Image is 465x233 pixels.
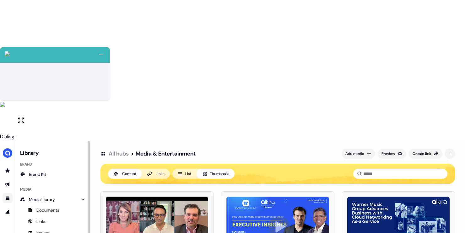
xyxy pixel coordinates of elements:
[409,149,442,159] button: Create link
[3,193,13,203] a: Go to templates
[18,205,88,215] a: Documents
[18,194,88,204] a: Media Library
[29,171,46,177] span: Brand Kit
[108,169,142,179] button: Content
[36,207,59,213] span: Documents
[3,179,13,189] a: Go to outbound experience
[36,218,46,225] span: Links
[172,169,197,179] button: List
[18,216,88,226] a: Links
[122,171,136,177] div: Content
[136,150,196,157] div: Media & Entertainment
[18,184,88,194] div: Media
[18,159,88,169] div: Brand
[142,169,170,179] button: Links
[378,149,406,159] button: Preview
[342,149,375,159] button: Add media
[3,207,13,217] a: Go to attribution
[3,166,13,176] a: Go to prospects
[109,150,129,157] a: All hubs
[29,196,55,203] span: Media Library
[5,51,10,56] img: callcloud-icon-white-35.svg
[345,151,364,157] div: Add media
[413,151,431,157] div: Create link
[197,169,235,179] button: Thumbnails
[18,148,88,157] h3: Library
[381,151,395,157] div: Preview
[18,169,88,179] a: Brand Kit
[131,150,134,157] div: >
[156,171,165,177] div: Links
